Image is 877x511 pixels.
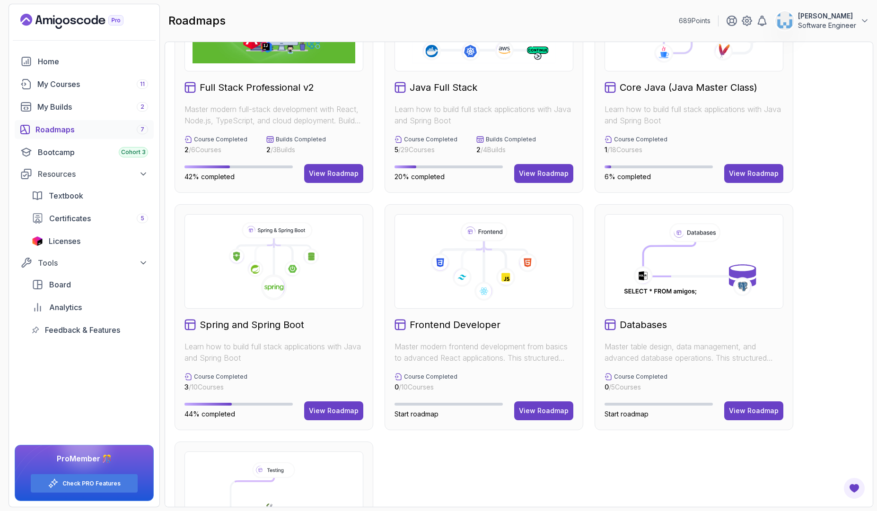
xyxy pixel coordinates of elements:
[26,320,154,339] a: feedback
[798,11,856,21] p: [PERSON_NAME]
[679,16,710,26] p: 689 Points
[395,383,399,391] span: 0
[266,146,271,154] span: 2
[395,341,573,364] p: Master modern frontend development from basics to advanced React applications. This structured le...
[37,101,148,113] div: My Builds
[15,75,154,94] a: courses
[605,146,607,154] span: 1
[200,81,314,94] h2: Full Stack Professional v2
[20,14,145,29] a: Landing page
[15,165,154,182] button: Resources
[26,209,154,228] a: certificates
[519,406,569,416] div: View Roadmap
[605,173,651,181] span: 6% completed
[410,81,477,94] h2: Java Full Stack
[35,124,148,135] div: Roadmaps
[605,341,783,364] p: Master table design, data management, and advanced database operations. This structured learning ...
[49,279,71,290] span: Board
[404,373,457,381] p: Course Completed
[184,104,363,126] p: Master modern full-stack development with React, Node.js, TypeScript, and cloud deployment. Build...
[605,104,783,126] p: Learn how to build full stack applications with Java and Spring Boot
[514,164,573,183] button: View Roadmap
[121,148,146,156] span: Cohort 3
[614,373,667,381] p: Course Completed
[476,145,536,155] p: / 4 Builds
[62,480,121,487] a: Check PRO Features
[49,213,91,224] span: Certificates
[276,136,326,143] p: Builds Completed
[514,401,573,420] button: View Roadmap
[395,104,573,126] p: Learn how to build full stack applications with Java and Spring Boot
[395,146,398,154] span: 5
[404,136,457,143] p: Course Completed
[266,145,326,155] p: / 3 Builds
[309,406,359,416] div: View Roadmap
[26,298,154,317] a: analytics
[184,383,189,391] span: 3
[605,382,667,392] p: / 5 Courses
[49,302,82,313] span: Analytics
[620,318,667,331] h2: Databases
[184,146,189,154] span: 2
[15,52,154,71] a: home
[49,235,80,247] span: Licenses
[724,164,783,183] button: View Roadmap
[26,232,154,251] a: licenses
[38,147,148,158] div: Bootcamp
[410,318,500,331] h2: Frontend Developer
[729,169,779,178] div: View Roadmap
[194,136,247,143] p: Course Completed
[184,173,235,181] span: 42% completed
[775,11,869,30] button: user profile image[PERSON_NAME]Software Engineer
[37,78,148,90] div: My Courses
[605,410,649,418] span: Start roadmap
[38,168,148,180] div: Resources
[140,126,144,133] span: 7
[194,373,247,381] p: Course Completed
[15,120,154,139] a: roadmaps
[15,254,154,271] button: Tools
[26,275,154,294] a: board
[304,164,363,183] button: View Roadmap
[32,236,43,246] img: jetbrains icon
[395,382,457,392] p: / 10 Courses
[184,145,247,155] p: / 6 Courses
[184,382,247,392] p: / 10 Courses
[49,190,83,201] span: Textbook
[476,146,481,154] span: 2
[184,341,363,364] p: Learn how to build full stack applications with Java and Spring Boot
[200,318,304,331] h2: Spring and Spring Boot
[395,410,438,418] span: Start roadmap
[605,145,667,155] p: / 18 Courses
[45,324,120,336] span: Feedback & Features
[140,80,145,88] span: 11
[486,136,536,143] p: Builds Completed
[843,477,866,500] button: Open Feedback Button
[140,215,144,222] span: 5
[140,103,144,111] span: 2
[620,81,757,94] h2: Core Java (Java Master Class)
[184,410,235,418] span: 44% completed
[729,406,779,416] div: View Roadmap
[304,401,363,420] button: View Roadmap
[30,474,138,493] button: Check PRO Features
[38,56,148,67] div: Home
[798,21,856,30] p: Software Engineer
[395,145,457,155] p: / 29 Courses
[776,12,794,30] img: user profile image
[15,143,154,162] a: bootcamp
[168,13,226,28] h2: roadmaps
[26,186,154,205] a: textbook
[395,173,445,181] span: 20% completed
[15,97,154,116] a: builds
[38,257,148,268] div: Tools
[724,401,783,420] button: View Roadmap
[309,169,359,178] div: View Roadmap
[614,136,667,143] p: Course Completed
